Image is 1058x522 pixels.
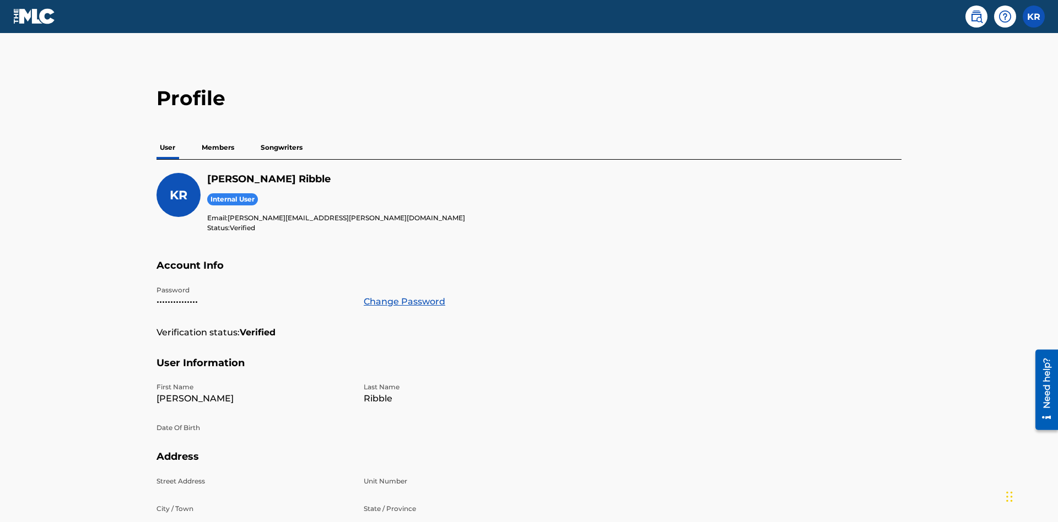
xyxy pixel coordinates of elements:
a: Public Search [965,6,987,28]
h2: Profile [156,86,902,111]
p: ••••••••••••••• [156,295,350,308]
img: help [998,10,1012,23]
div: Drag [1006,480,1013,513]
img: MLC Logo [13,8,56,24]
h5: Krystal Ribble [207,173,465,186]
p: Songwriters [257,136,306,159]
div: Help [994,6,1016,28]
p: Street Address [156,476,350,486]
a: Change Password [364,295,445,308]
p: User [156,136,179,159]
p: Ribble [364,392,558,405]
h5: User Information [156,357,902,383]
p: Email: [207,213,465,223]
p: Verification status: [156,326,240,339]
p: Members [198,136,237,159]
iframe: Resource Center [1027,345,1058,436]
span: [PERSON_NAME][EMAIL_ADDRESS][PERSON_NAME][DOMAIN_NAME] [228,214,465,222]
p: Unit Number [364,476,558,486]
p: Password [156,285,350,295]
span: KR [170,188,187,203]
h5: Address [156,450,902,476]
h5: Account Info [156,259,902,285]
div: User Menu [1023,6,1045,28]
p: [PERSON_NAME] [156,392,350,405]
p: City / Town [156,504,350,514]
span: Internal User [207,193,258,206]
p: Status: [207,223,465,233]
p: First Name [156,382,350,392]
p: Date Of Birth [156,423,350,433]
span: Verified [230,224,255,232]
img: search [970,10,983,23]
strong: Verified [240,326,276,339]
p: Last Name [364,382,558,392]
iframe: Chat Widget [1003,469,1058,522]
p: State / Province [364,504,558,514]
